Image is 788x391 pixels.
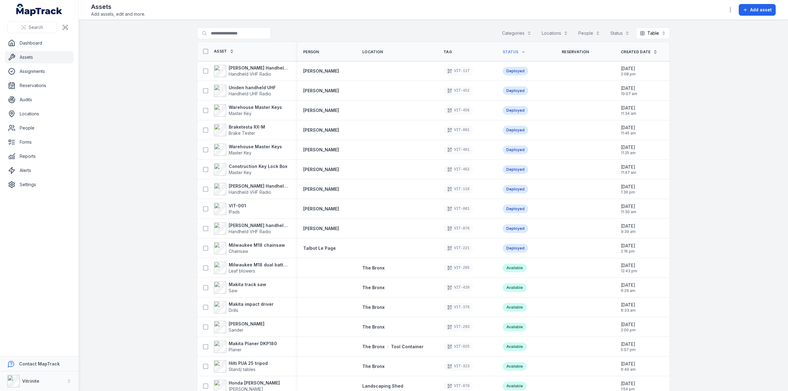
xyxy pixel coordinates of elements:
button: People [574,27,604,39]
span: [DATE] [621,321,636,328]
span: Master Key [229,111,251,116]
strong: Milwaukee M18 dual battery leaf blower [229,262,288,268]
div: VIT-025 [444,342,473,351]
a: Reservations [5,79,74,92]
a: Milwaukee M18 chainsawChainsaw [214,242,285,254]
a: Audits [5,94,74,106]
div: Deployed [503,244,528,253]
span: IPads [229,209,240,214]
span: [DATE] [621,302,636,308]
span: [DATE] [621,66,636,72]
a: Hilti PUA 25 tripodStand/ tables [214,360,268,373]
a: [PERSON_NAME] [303,186,339,192]
span: [DATE] [621,381,635,387]
div: Deployed [503,185,528,194]
a: Created Date [621,50,657,54]
time: 14/05/2025, 6:29:37 am [621,282,635,293]
span: 10:07 am [621,91,637,96]
span: 12:43 pm [621,269,637,273]
span: [DATE] [621,262,637,269]
span: 2:08 pm [621,72,636,77]
a: [PERSON_NAME] [303,166,339,173]
a: Locations [5,108,74,120]
div: VIT-070 [444,382,473,390]
time: 30/04/2025, 2:16:00 pm [621,243,635,254]
span: [DATE] [621,184,635,190]
strong: [PERSON_NAME] Handheld VHF Radio [229,65,288,71]
div: Available [503,303,527,312]
div: VIT-323 [444,362,473,371]
div: VIT-462 [444,165,473,174]
a: [PERSON_NAME] [303,225,339,232]
div: VIT-001 [444,205,473,213]
div: Available [503,264,527,272]
strong: VIT-001 [229,203,246,209]
strong: [PERSON_NAME] [303,127,339,133]
span: Chainsaw [229,249,248,254]
strong: Braketesta RX-M [229,124,265,130]
a: Alerts [5,164,74,177]
div: Available [503,362,527,371]
button: Categories [498,27,535,39]
a: Talbot Le Page [303,245,336,251]
div: VIT-452 [444,86,473,95]
span: 9:39 am [621,229,636,234]
div: Deployed [503,165,528,174]
strong: [PERSON_NAME] handheld VHF radio [229,222,288,229]
div: VIT-456 [444,106,473,115]
span: 11:34 am [621,111,636,116]
span: Stand/ tables [229,367,255,372]
span: 2:16 pm [621,249,635,254]
a: Assignments [5,65,74,78]
span: 11:30 am [621,209,636,214]
a: [PERSON_NAME] [303,107,339,114]
span: Status [503,50,519,54]
time: 11/05/2025, 5:07:48 pm [621,341,636,352]
div: Deployed [503,205,528,213]
span: Person [303,50,319,54]
span: 1:36 pm [621,190,635,195]
a: Braketesta RX-MBrake Tester [214,124,265,136]
span: [DATE] [621,223,636,229]
span: Handheld VHF Radio [229,71,271,77]
a: Warehouse Master KeysMaster Key [214,144,282,156]
strong: Vitrinite [22,378,39,384]
time: 30/04/2025, 2:00:18 pm [621,321,636,333]
span: Leaf blowers [229,268,255,273]
a: Makita Planer DKP180Planer [214,341,277,353]
a: The BronxTool Container [362,344,424,350]
span: [DATE] [621,125,636,131]
h2: Assets [91,2,145,11]
strong: Honda [PERSON_NAME] [229,380,280,386]
div: Deployed [503,67,528,75]
strong: Warehouse Master Keys [229,144,282,150]
a: Uniden handheld UHFHandheld UHF Radio [214,85,276,97]
a: Forms [5,136,74,148]
a: Assets [5,51,74,63]
a: [PERSON_NAME] [303,206,339,212]
a: VIT-001IPads [214,203,246,215]
a: Construction Key Lock BoxMaster Key [214,163,287,176]
div: Available [503,382,527,390]
span: Location [362,50,383,54]
time: 01/05/2025, 6:49:25 am [621,361,636,372]
a: Landscaping Shed [362,383,403,389]
strong: Makita Planer DKP180 [229,341,277,347]
span: [DATE] [621,361,636,367]
span: Handheld VHF Radio [229,229,271,234]
a: People [5,122,74,134]
a: MapTrack [16,4,62,16]
strong: [PERSON_NAME] [303,88,339,94]
strong: Uniden handheld UHF [229,85,276,91]
strong: Contact MapTrack [19,361,60,366]
div: Deployed [503,146,528,154]
button: Search [7,22,57,33]
span: [DATE] [621,243,635,249]
span: Tool Container [391,344,424,350]
span: The Bronx [362,285,385,290]
span: The Bronx [362,265,385,270]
